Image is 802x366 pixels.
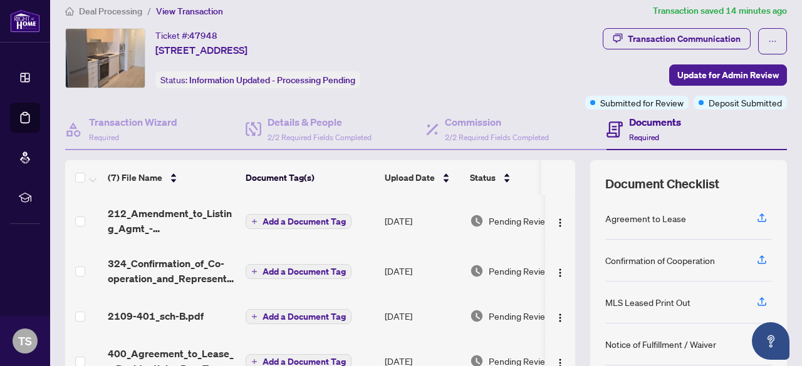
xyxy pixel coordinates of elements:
span: Submitted for Review [600,96,684,109]
button: Add a Document Tag [246,309,352,324]
span: Pending Review [489,264,551,278]
div: MLS Leased Print Out [605,295,690,309]
li: / [147,4,151,18]
td: [DATE] [380,196,465,246]
span: 47948 [189,30,217,41]
div: Agreement to Lease [605,211,686,225]
div: Ticket #: [155,28,217,43]
h4: Documents [629,114,681,130]
span: plus [251,218,258,225]
span: Add a Document Tag [263,267,346,276]
span: Deal Processing [79,6,142,17]
img: Document Status [470,264,484,278]
span: home [65,7,74,16]
button: Add a Document Tag [246,263,352,280]
span: (7) File Name [108,171,162,185]
span: Document Checklist [605,175,719,193]
img: Document Status [470,214,484,228]
span: 212_Amendment_to_Listing_Agmt_-_Authority_to_Offer_for_Lease_-_Price_-_B_-_PropTx-[PERSON_NAME].pdf [108,206,236,236]
span: 324_Confirmation_of_Co-operation_and_Representation_-_Tenant_Landlord_-_PropTx-[PERSON_NAME] 1.pdf [108,256,236,286]
span: Required [629,133,659,142]
button: Logo [550,261,570,281]
span: 2109-401_sch-B.pdf [108,308,204,323]
span: Add a Document Tag [263,357,346,366]
div: Status: [155,71,360,88]
article: Transaction saved 14 minutes ago [653,4,787,18]
h4: Details & People [268,114,372,130]
th: Document Tag(s) [241,160,380,195]
img: Logo [555,313,565,323]
th: Status [465,160,571,195]
span: Pending Review [489,309,551,323]
span: Information Updated - Processing Pending [189,74,355,86]
span: 2/2 Required Fields Completed [268,133,372,142]
img: logo [10,9,40,33]
span: View Transaction [156,6,223,17]
button: Add a Document Tag [246,213,352,230]
span: plus [251,358,258,365]
button: Open asap [752,322,789,360]
span: [STREET_ADDRESS] [155,43,247,58]
button: Update for Admin Review [669,64,787,86]
td: [DATE] [380,296,465,336]
span: Update for Admin Review [677,65,779,85]
span: plus [251,313,258,320]
div: Notice of Fulfillment / Waiver [605,337,716,351]
button: Logo [550,211,570,231]
div: Confirmation of Cooperation [605,253,715,267]
button: Add a Document Tag [246,264,352,279]
button: Logo [550,306,570,326]
span: Pending Review [489,214,551,228]
span: Status [470,171,496,185]
span: Upload Date [385,171,435,185]
span: ellipsis [768,37,777,46]
span: Add a Document Tag [263,312,346,321]
th: Upload Date [380,160,465,195]
td: [DATE] [380,246,465,296]
h4: Commission [445,114,549,130]
span: Required [89,133,119,142]
h4: Transaction Wizard [89,114,177,130]
button: Add a Document Tag [246,214,352,229]
th: (7) File Name [103,160,241,195]
img: IMG-W12249020_1.jpg [66,29,145,88]
img: Logo [555,218,565,228]
button: Transaction Communication [603,28,751,49]
div: Transaction Communication [628,29,741,49]
span: TS [18,332,32,350]
span: plus [251,268,258,275]
span: Deposit Submitted [709,96,782,109]
span: 2/2 Required Fields Completed [445,133,549,142]
span: Add a Document Tag [263,217,346,226]
img: Document Status [470,309,484,323]
img: Logo [555,268,565,278]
